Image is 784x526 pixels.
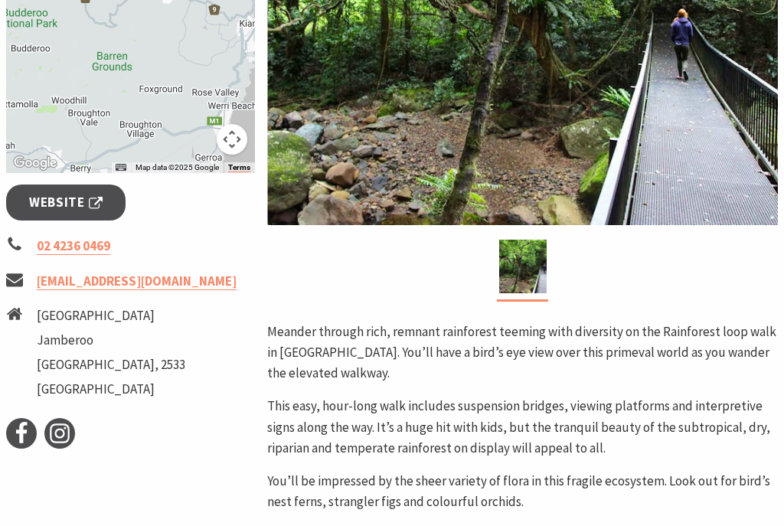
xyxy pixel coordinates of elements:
li: [GEOGRAPHIC_DATA] [37,306,185,327]
button: Keyboard shortcuts [116,163,126,174]
a: Website [6,185,126,221]
span: Map data ©2025 Google [136,164,219,172]
img: A person enjoying the Rainforest Loop Walk. Photo:Andy Richards [499,240,547,294]
a: [EMAIL_ADDRESS][DOMAIN_NAME] [37,273,237,291]
p: You’ll be impressed by the sheer variety of flora in this fragile ecosystem. Look out for bird’s ... [267,472,778,513]
p: Meander through rich, remnant rainforest teeming with diversity on the Rainforest loop walk in [G... [267,322,778,385]
span: Website [29,193,103,214]
a: Terms [228,164,250,173]
p: This easy, hour-long walk includes suspension bridges, viewing platforms and interpretive signs a... [267,397,778,459]
img: Google [10,154,60,174]
li: Jamberoo [37,331,185,351]
li: [GEOGRAPHIC_DATA] [37,380,185,400]
li: [GEOGRAPHIC_DATA], 2533 [37,355,185,376]
a: 02 4236 0469 [37,238,110,256]
a: Open this area in Google Maps (opens a new window) [10,154,60,174]
button: Map camera controls [217,125,247,155]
